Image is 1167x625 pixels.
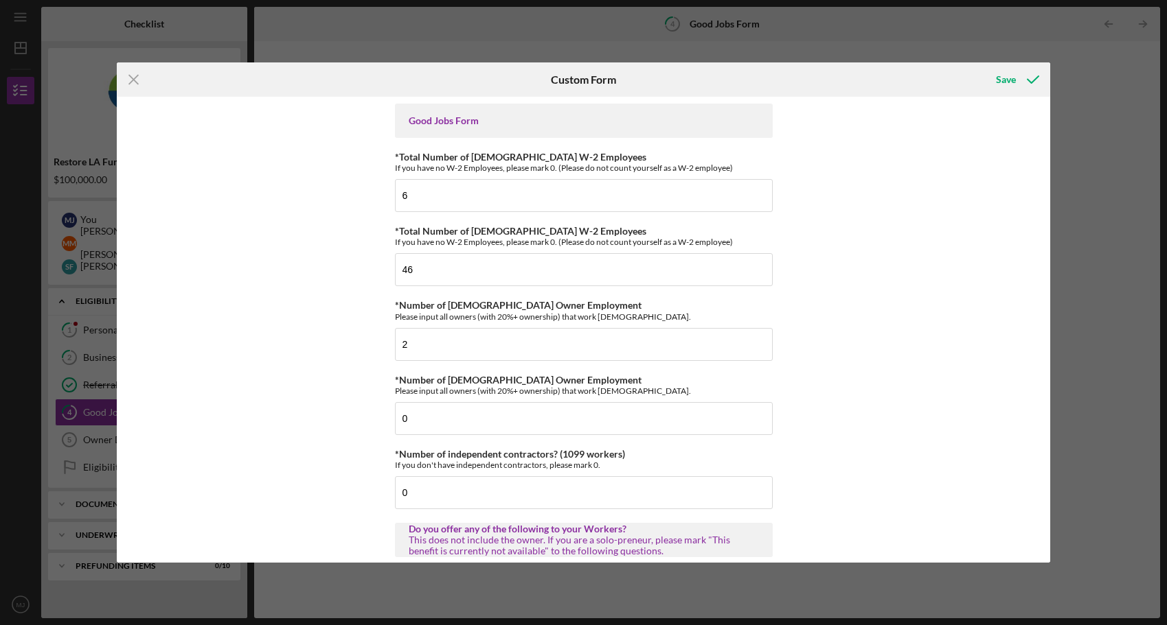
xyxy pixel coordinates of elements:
[395,225,646,237] label: *Total Number of [DEMOGRAPHIC_DATA] W-2 Employees
[551,73,616,86] h6: Custom Form
[395,299,642,311] label: *Number of [DEMOGRAPHIC_DATA] Owner Employment
[409,523,759,534] div: Do you offer any of the following to your Workers?
[395,374,642,386] label: *Number of [DEMOGRAPHIC_DATA] Owner Employment
[409,115,759,126] div: Good Jobs Form
[395,448,625,460] label: *Number of independent contractors? (1099 workers)
[982,66,1050,93] button: Save
[409,534,759,556] div: This does not include the owner. If you are a solo-preneur, please mark "This benefit is currentl...
[996,66,1016,93] div: Save
[395,386,773,396] div: Please input all owners (with 20%+ ownership) that work [DEMOGRAPHIC_DATA].
[395,163,773,173] div: If you have no W-2 Employees, please mark 0. (Please do not count yourself as a W-2 employee)
[395,151,646,163] label: *Total Number of [DEMOGRAPHIC_DATA] W-2 Employees
[395,311,773,322] div: Please input all owners (with 20%+ ownership) that work [DEMOGRAPHIC_DATA].
[395,460,773,470] div: If you don't have independent contractors, please mark 0.
[395,237,773,247] div: If you have no W-2 Employees, please mark 0. (Please do not count yourself as a W-2 employee)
